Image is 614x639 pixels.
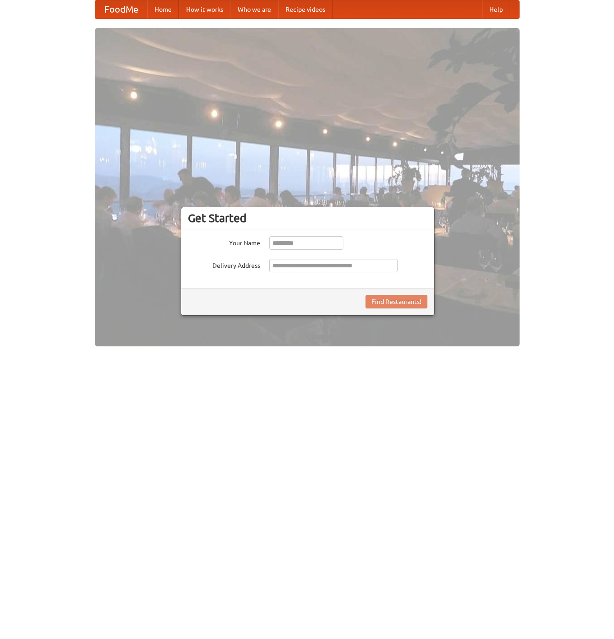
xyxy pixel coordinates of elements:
[188,259,260,270] label: Delivery Address
[188,236,260,247] label: Your Name
[147,0,179,19] a: Home
[278,0,333,19] a: Recipe videos
[366,295,427,308] button: Find Restaurants!
[95,0,147,19] a: FoodMe
[230,0,278,19] a: Who we are
[482,0,510,19] a: Help
[188,211,427,225] h3: Get Started
[179,0,230,19] a: How it works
